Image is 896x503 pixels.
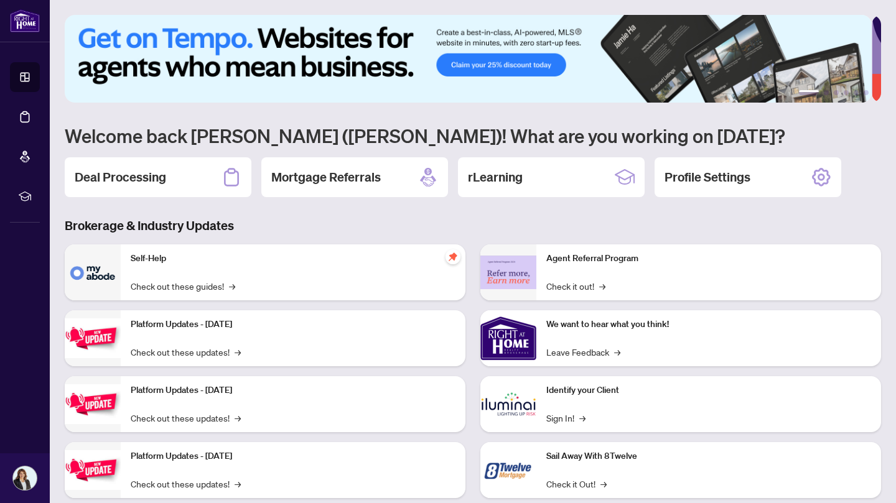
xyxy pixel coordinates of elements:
span: pushpin [446,249,460,264]
button: Open asap [846,459,884,497]
span: → [235,411,241,425]
img: Sail Away With 8Twelve [480,442,536,498]
img: Platform Updates - July 21, 2025 [65,318,121,358]
span: → [235,345,241,359]
h1: Welcome back [PERSON_NAME] ([PERSON_NAME])! What are you working on [DATE]? [65,124,881,147]
button: 5 [854,90,859,95]
button: 1 [799,90,819,95]
span: → [229,279,235,293]
a: Check out these updates!→ [131,477,241,491]
a: Check it Out!→ [546,477,607,491]
p: Sail Away With 8Twelve [546,450,871,463]
a: Leave Feedback→ [546,345,620,359]
p: We want to hear what you think! [546,318,871,331]
span: → [579,411,586,425]
p: Self-Help [131,252,455,265]
span: → [599,279,605,293]
button: 6 [864,90,869,95]
h2: Deal Processing [75,168,166,186]
h2: rLearning [468,168,523,186]
img: Profile Icon [13,466,37,490]
a: Check out these guides!→ [131,279,235,293]
p: Identify your Client [546,384,871,397]
img: logo [10,9,40,32]
img: Self-Help [65,244,121,300]
p: Platform Updates - [DATE] [131,450,455,463]
button: 2 [824,90,829,95]
img: Identify your Client [480,376,536,432]
img: Platform Updates - June 23, 2025 [65,450,121,489]
img: Agent Referral Program [480,256,536,290]
button: 4 [844,90,849,95]
h2: Mortgage Referrals [271,168,381,186]
span: → [600,477,607,491]
p: Platform Updates - [DATE] [131,384,455,397]
img: We want to hear what you think! [480,310,536,366]
a: Check out these updates!→ [131,345,241,359]
h2: Profile Settings [665,168,750,186]
p: Platform Updates - [DATE] [131,318,455,331]
a: Check it out!→ [546,279,605,293]
a: Sign In!→ [546,411,586,425]
img: Slide 0 [65,15,872,103]
span: → [614,345,620,359]
h3: Brokerage & Industry Updates [65,217,881,234]
img: Platform Updates - July 8, 2025 [65,384,121,423]
p: Agent Referral Program [546,252,871,265]
button: 3 [834,90,839,95]
span: → [235,477,241,491]
a: Check out these updates!→ [131,411,241,425]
